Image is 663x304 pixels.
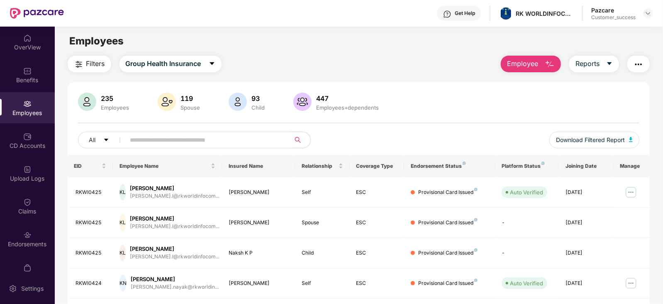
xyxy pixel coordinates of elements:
span: caret-down [606,60,613,68]
span: Download Filtered Report [556,135,625,145]
span: search [290,137,306,143]
span: caret-down [103,137,109,144]
span: Relationship [302,163,337,169]
div: [PERSON_NAME] [229,189,288,196]
div: [PERSON_NAME] [131,275,219,283]
span: Employees [69,35,124,47]
div: Auto Verified [510,188,543,196]
img: whatsapp%20image%202024-01-05%20at%2011.24.52%20am.jpeg [500,7,512,20]
img: svg+xml;base64,PHN2ZyBpZD0iVXBsb2FkX0xvZ3MiIGRhdGEtbmFtZT0iVXBsb2FkIExvZ3MiIHhtbG5zPSJodHRwOi8vd3... [23,165,32,174]
div: KN [119,275,127,292]
div: Naksh K P [229,249,288,257]
div: Provisional Card Issued [418,189,478,196]
div: [PERSON_NAME] [130,215,219,223]
img: svg+xml;base64,PHN2ZyB4bWxucz0iaHR0cDovL3d3dy53My5vcmcvMjAwMC9zdmciIHhtbG5zOnhsaW5rPSJodHRwOi8vd3... [629,137,633,142]
div: [PERSON_NAME] [229,219,288,227]
div: 447 [315,94,381,103]
div: [DATE] [565,189,607,196]
button: Allcaret-down [78,132,129,148]
img: svg+xml;base64,PHN2ZyBpZD0iQ0RfQWNjb3VudHMiIGRhdGEtbmFtZT0iQ0QgQWNjb3VudHMiIHhtbG5zPSJodHRwOi8vd3... [23,132,32,141]
div: Child [302,249,343,257]
img: svg+xml;base64,PHN2ZyBpZD0iQmVuZWZpdHMiIHhtbG5zPSJodHRwOi8vd3d3LnczLm9yZy8yMDAwL3N2ZyIgd2lkdGg9Ij... [23,67,32,75]
div: [PERSON_NAME] [229,279,288,287]
div: ESC [356,249,398,257]
div: ESC [356,279,398,287]
div: Provisional Card Issued [418,279,478,287]
span: Employee [507,59,538,69]
div: [PERSON_NAME].nayak@rkworldin... [131,283,219,291]
span: Employee Name [119,163,209,169]
img: svg+xml;base64,PHN2ZyB4bWxucz0iaHR0cDovL3d3dy53My5vcmcvMjAwMC9zdmciIHdpZHRoPSI4IiBoZWlnaHQ9IjgiIH... [541,162,545,165]
div: [PERSON_NAME] [130,184,219,192]
div: Pazcare [591,6,636,14]
img: svg+xml;base64,PHN2ZyB4bWxucz0iaHR0cDovL3d3dy53My5vcmcvMjAwMC9zdmciIHdpZHRoPSI4IiBoZWlnaHQ9IjgiIH... [474,188,478,191]
img: svg+xml;base64,PHN2ZyBpZD0iTXlfT3JkZXJzIiBkYXRhLW5hbWU9Ik15IE9yZGVycyIgeG1sbnM9Imh0dHA6Ly93d3cudz... [23,264,32,272]
th: Relationship [295,155,350,177]
span: caret-down [209,60,215,68]
img: New Pazcare Logo [10,8,64,19]
img: svg+xml;base64,PHN2ZyB4bWxucz0iaHR0cDovL3d3dy53My5vcmcvMjAwMC9zdmciIHhtbG5zOnhsaW5rPSJodHRwOi8vd3... [545,59,555,69]
div: RKWI0425 [76,249,107,257]
button: search [290,132,311,148]
img: svg+xml;base64,PHN2ZyBpZD0iRW1wbG95ZWVzIiB4bWxucz0iaHR0cDovL3d3dy53My5vcmcvMjAwMC9zdmciIHdpZHRoPS... [23,100,32,108]
img: svg+xml;base64,PHN2ZyB4bWxucz0iaHR0cDovL3d3dy53My5vcmcvMjAwMC9zdmciIHhtbG5zOnhsaW5rPSJodHRwOi8vd3... [158,93,176,111]
div: Platform Status [502,163,552,169]
span: Filters [86,59,105,69]
div: 119 [179,94,202,103]
img: svg+xml;base64,PHN2ZyBpZD0iSG9tZSIgeG1sbnM9Imh0dHA6Ly93d3cudzMub3JnLzIwMDAvc3ZnIiB3aWR0aD0iMjAiIG... [23,34,32,42]
div: RKWI0425 [76,219,107,227]
div: [DATE] [565,279,607,287]
th: Employee Name [113,155,222,177]
div: Employees+dependents [315,104,381,111]
img: svg+xml;base64,PHN2ZyB4bWxucz0iaHR0cDovL3d3dy53My5vcmcvMjAwMC9zdmciIHdpZHRoPSI4IiBoZWlnaHQ9IjgiIH... [474,218,478,221]
img: svg+xml;base64,PHN2ZyBpZD0iU2V0dGluZy0yMHgyMCIgeG1sbnM9Imh0dHA6Ly93d3cudzMub3JnLzIwMDAvc3ZnIiB3aW... [9,284,17,293]
div: Provisional Card Issued [418,249,478,257]
span: Reports [575,59,600,69]
img: svg+xml;base64,PHN2ZyB4bWxucz0iaHR0cDovL3d3dy53My5vcmcvMjAwMC9zdmciIHhtbG5zOnhsaW5rPSJodHRwOi8vd3... [78,93,96,111]
div: Self [302,279,343,287]
img: manageButton [624,186,638,199]
div: KL [119,214,126,231]
td: - [495,208,559,238]
div: Child [250,104,267,111]
div: KL [119,184,126,201]
div: Spouse [179,104,202,111]
th: Insured Name [222,155,295,177]
img: svg+xml;base64,PHN2ZyB4bWxucz0iaHR0cDovL3d3dy53My5vcmcvMjAwMC9zdmciIHdpZHRoPSI4IiBoZWlnaHQ9IjgiIH... [474,248,478,252]
img: manageButton [624,277,638,290]
div: [DATE] [565,219,607,227]
div: Customer_success [591,14,636,21]
button: Group Health Insurancecaret-down [119,56,222,72]
img: svg+xml;base64,PHN2ZyB4bWxucz0iaHR0cDovL3d3dy53My5vcmcvMjAwMC9zdmciIHdpZHRoPSI4IiBoZWlnaHQ9IjgiIH... [463,162,466,165]
div: [DATE] [565,249,607,257]
div: KL [119,245,126,261]
div: [PERSON_NAME].l@rkworldinfocom... [130,253,219,261]
th: Coverage Type [350,155,405,177]
div: Settings [19,284,46,293]
img: svg+xml;base64,PHN2ZyBpZD0iRHJvcGRvd24tMzJ4MzIiIHhtbG5zPSJodHRwOi8vd3d3LnczLm9yZy8yMDAwL3N2ZyIgd2... [645,10,651,17]
div: Self [302,189,343,196]
div: RK WORLDINFOCOM PRIVATE LIMITED [516,10,574,17]
div: RKWI0425 [76,189,107,196]
img: svg+xml;base64,PHN2ZyB4bWxucz0iaHR0cDovL3d3dy53My5vcmcvMjAwMC9zdmciIHhtbG5zOnhsaW5rPSJodHRwOi8vd3... [293,93,312,111]
img: svg+xml;base64,PHN2ZyBpZD0iQ2xhaW0iIHhtbG5zPSJodHRwOi8vd3d3LnczLm9yZy8yMDAwL3N2ZyIgd2lkdGg9IjIwIi... [23,198,32,206]
div: Employees [100,104,131,111]
div: Spouse [302,219,343,227]
div: ESC [356,219,398,227]
img: svg+xml;base64,PHN2ZyB4bWxucz0iaHR0cDovL3d3dy53My5vcmcvMjAwMC9zdmciIHdpZHRoPSIyNCIgaGVpZ2h0PSIyNC... [634,59,643,69]
img: svg+xml;base64,PHN2ZyB4bWxucz0iaHR0cDovL3d3dy53My5vcmcvMjAwMC9zdmciIHhtbG5zOnhsaW5rPSJodHRwOi8vd3... [229,93,247,111]
img: svg+xml;base64,PHN2ZyB4bWxucz0iaHR0cDovL3d3dy53My5vcmcvMjAwMC9zdmciIHdpZHRoPSI4IiBoZWlnaHQ9IjgiIH... [474,279,478,282]
button: Reportscaret-down [569,56,619,72]
th: Manage [614,155,650,177]
div: 235 [100,94,131,103]
div: Provisional Card Issued [418,219,478,227]
button: Filters [68,56,111,72]
img: svg+xml;base64,PHN2ZyBpZD0iRW5kb3JzZW1lbnRzIiB4bWxucz0iaHR0cDovL3d3dy53My5vcmcvMjAwMC9zdmciIHdpZH... [23,231,32,239]
span: Group Health Insurance [126,59,201,69]
div: [PERSON_NAME].l@rkworldinfocom... [130,192,219,200]
td: - [495,238,559,268]
div: [PERSON_NAME].l@rkworldinfocom... [130,223,219,230]
div: [PERSON_NAME] [130,245,219,253]
th: Joining Date [559,155,614,177]
button: Download Filtered Report [549,132,640,148]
